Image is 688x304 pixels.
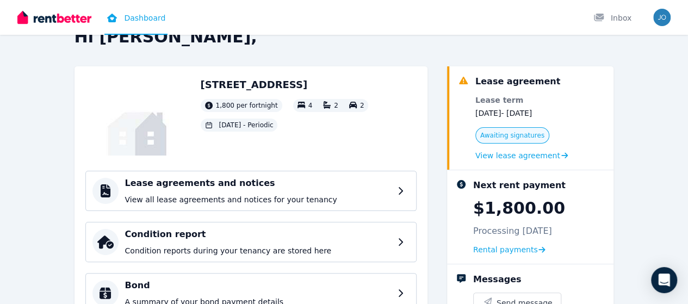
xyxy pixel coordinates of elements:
[651,267,677,293] div: Open Intercom Messenger
[125,245,391,256] p: Condition reports during your tenancy are stored here
[653,9,671,26] img: jodieatchan@hotmail.com
[219,121,274,129] span: [DATE] - Periodic
[85,77,190,156] img: Property Url
[125,279,391,292] h4: Bond
[475,95,568,106] dt: Lease term
[201,77,369,92] h2: [STREET_ADDRESS]
[473,244,546,255] a: Rental payments
[473,273,521,286] div: Messages
[480,131,544,140] span: Awaiting signatures
[125,177,391,190] h4: Lease agreements and notices
[334,102,338,109] span: 2
[475,150,568,161] a: View lease agreement
[475,75,560,88] div: Lease agreement
[593,13,631,23] div: Inbox
[360,102,364,109] span: 2
[125,194,391,205] p: View all lease agreements and notices for your tenancy
[473,179,566,192] div: Next rent payment
[216,101,278,110] span: 1,800 per fortnight
[125,228,391,241] h4: Condition report
[473,244,538,255] span: Rental payments
[475,150,560,161] span: View lease agreement
[308,102,313,109] span: 4
[75,27,614,47] h2: Hi [PERSON_NAME],
[473,225,552,238] p: Processing [DATE]
[473,198,565,218] p: $1,800.00
[475,108,568,119] dd: [DATE] - [DATE]
[17,9,91,26] img: RentBetter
